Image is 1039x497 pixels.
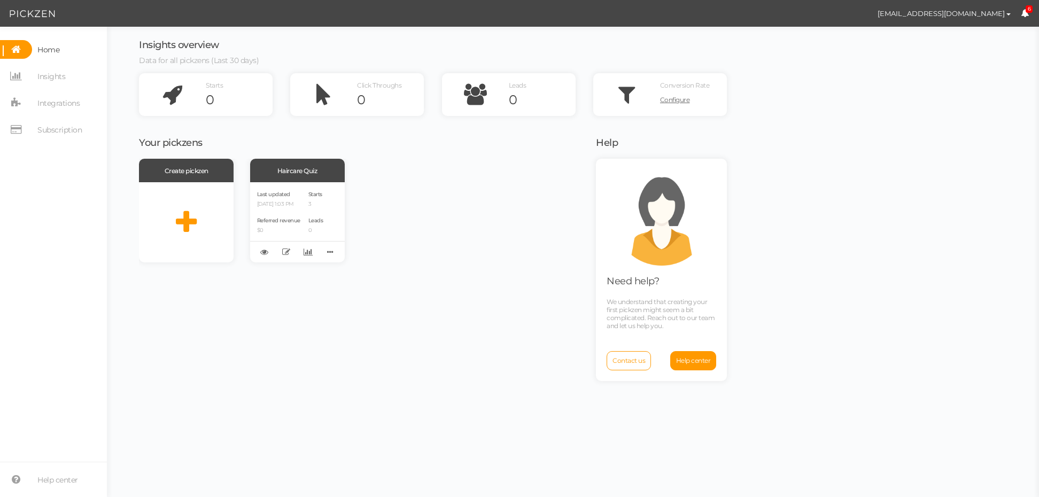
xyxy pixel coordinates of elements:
[509,92,576,108] div: 0
[257,201,300,208] p: [DATE] 1:03 PM
[1026,5,1033,13] span: 6
[660,96,690,104] span: Configure
[308,227,323,234] p: 0
[660,92,727,108] a: Configure
[308,201,323,208] p: 3
[10,7,55,20] img: Pickzen logo
[37,95,80,112] span: Integrations
[612,356,645,364] span: Contact us
[607,298,715,330] span: We understand that creating your first pickzen might seem a bit complicated. Reach out to our tea...
[206,81,223,89] span: Starts
[308,191,322,198] span: Starts
[357,92,424,108] div: 0
[250,182,345,262] div: Last updated [DATE] 1:03 PM Referred revenue $0 Starts 3 Leads 0
[37,41,59,58] span: Home
[165,167,208,175] span: Create pickzen
[660,81,710,89] span: Conversion Rate
[867,4,1021,22] button: [EMAIL_ADDRESS][DOMAIN_NAME]
[607,275,659,287] span: Need help?
[37,121,82,138] span: Subscription
[206,92,273,108] div: 0
[614,169,710,266] img: support.png
[139,137,203,149] span: Your pickzens
[308,217,323,224] span: Leads
[357,81,401,89] span: Click Throughs
[878,9,1005,18] span: [EMAIL_ADDRESS][DOMAIN_NAME]
[250,159,345,182] div: Haircare Quiz
[676,356,711,364] span: Help center
[670,351,717,370] a: Help center
[139,56,259,65] span: Data for all pickzens (Last 30 days)
[37,471,78,488] span: Help center
[139,39,219,51] span: Insights overview
[509,81,526,89] span: Leads
[596,137,618,149] span: Help
[257,227,300,234] p: $0
[257,191,290,198] span: Last updated
[37,68,65,85] span: Insights
[257,217,300,224] span: Referred revenue
[849,4,867,23] img: bf721e8e4cf8db0b03cf0520254ad465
